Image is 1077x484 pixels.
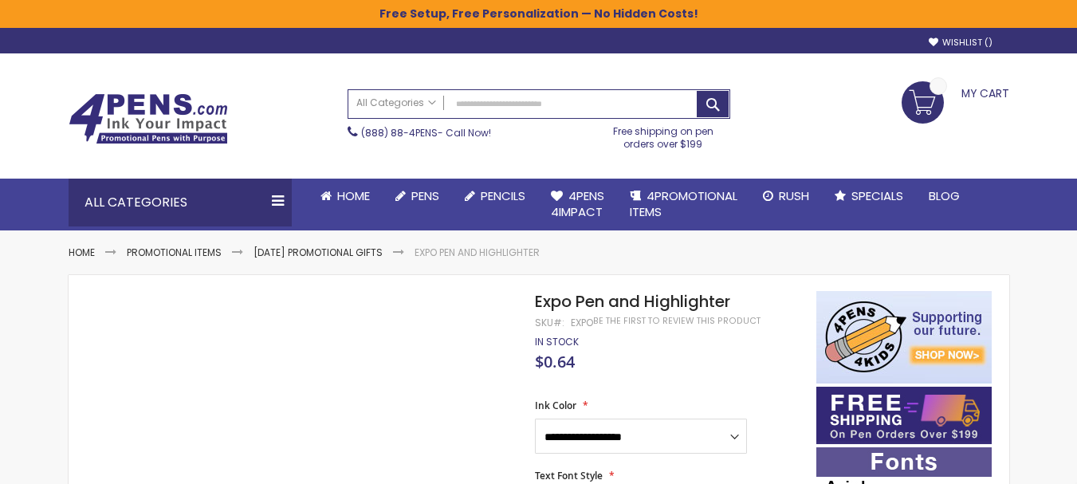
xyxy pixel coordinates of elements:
[535,351,575,372] span: $0.64
[361,126,438,140] a: (888) 88-4PENS
[535,335,579,348] span: In stock
[383,179,452,214] a: Pens
[593,315,761,327] a: Be the first to review this product
[69,93,228,144] img: 4Pens Custom Pens and Promotional Products
[929,187,960,204] span: Blog
[361,126,491,140] span: - Call Now!
[535,399,576,412] span: Ink Color
[822,179,916,214] a: Specials
[816,291,992,384] img: 4pens 4 kids
[411,187,439,204] span: Pens
[535,469,603,482] span: Text Font Style
[337,187,370,204] span: Home
[538,179,617,230] a: 4Pens4impact
[596,119,730,151] div: Free shipping on pen orders over $199
[452,179,538,214] a: Pencils
[851,187,903,204] span: Specials
[348,90,444,116] a: All Categories
[750,179,822,214] a: Rush
[916,179,973,214] a: Blog
[415,246,540,259] li: Expo Pen and Highlighter
[308,179,383,214] a: Home
[535,316,564,329] strong: SKU
[816,387,992,444] img: Free shipping on orders over $199
[630,187,737,220] span: 4PROMOTIONAL ITEMS
[929,37,992,49] a: Wishlist
[535,290,730,313] span: Expo Pen and Highlighter
[617,179,750,230] a: 4PROMOTIONALITEMS
[69,179,292,226] div: All Categories
[779,187,809,204] span: Rush
[571,317,593,329] div: expo
[551,187,604,220] span: 4Pens 4impact
[356,96,436,109] span: All Categories
[535,336,579,348] div: Availability
[127,246,222,259] a: Promotional Items
[69,246,95,259] a: Home
[254,246,383,259] a: [DATE] Promotional Gifts
[481,187,525,204] span: Pencils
